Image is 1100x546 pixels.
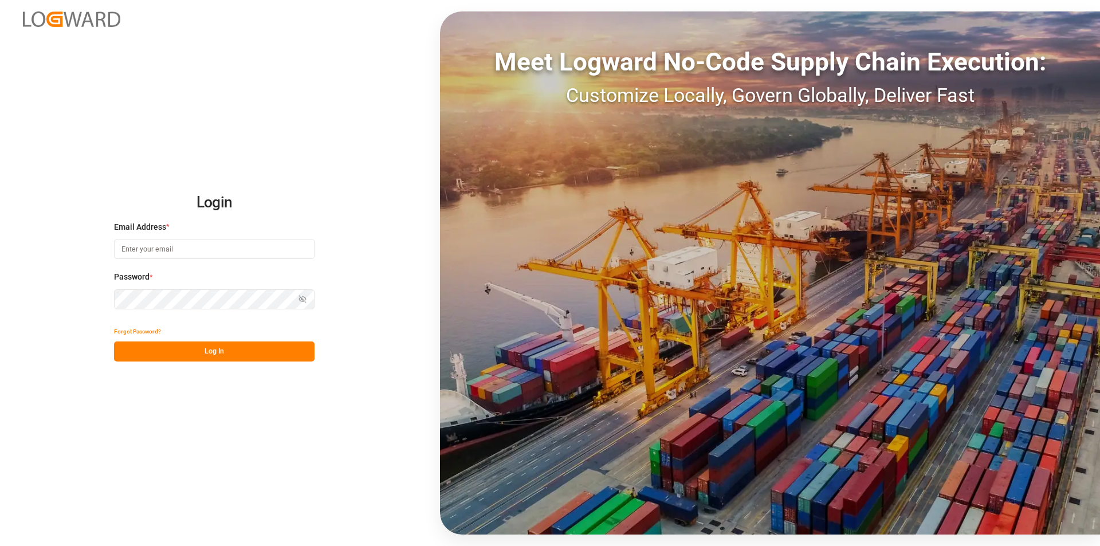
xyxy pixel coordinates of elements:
[440,81,1100,110] div: Customize Locally, Govern Globally, Deliver Fast
[114,184,315,221] h2: Login
[23,11,120,27] img: Logward_new_orange.png
[114,271,150,283] span: Password
[114,321,161,341] button: Forgot Password?
[114,341,315,362] button: Log In
[114,239,315,259] input: Enter your email
[114,221,166,233] span: Email Address
[440,43,1100,81] div: Meet Logward No-Code Supply Chain Execution:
